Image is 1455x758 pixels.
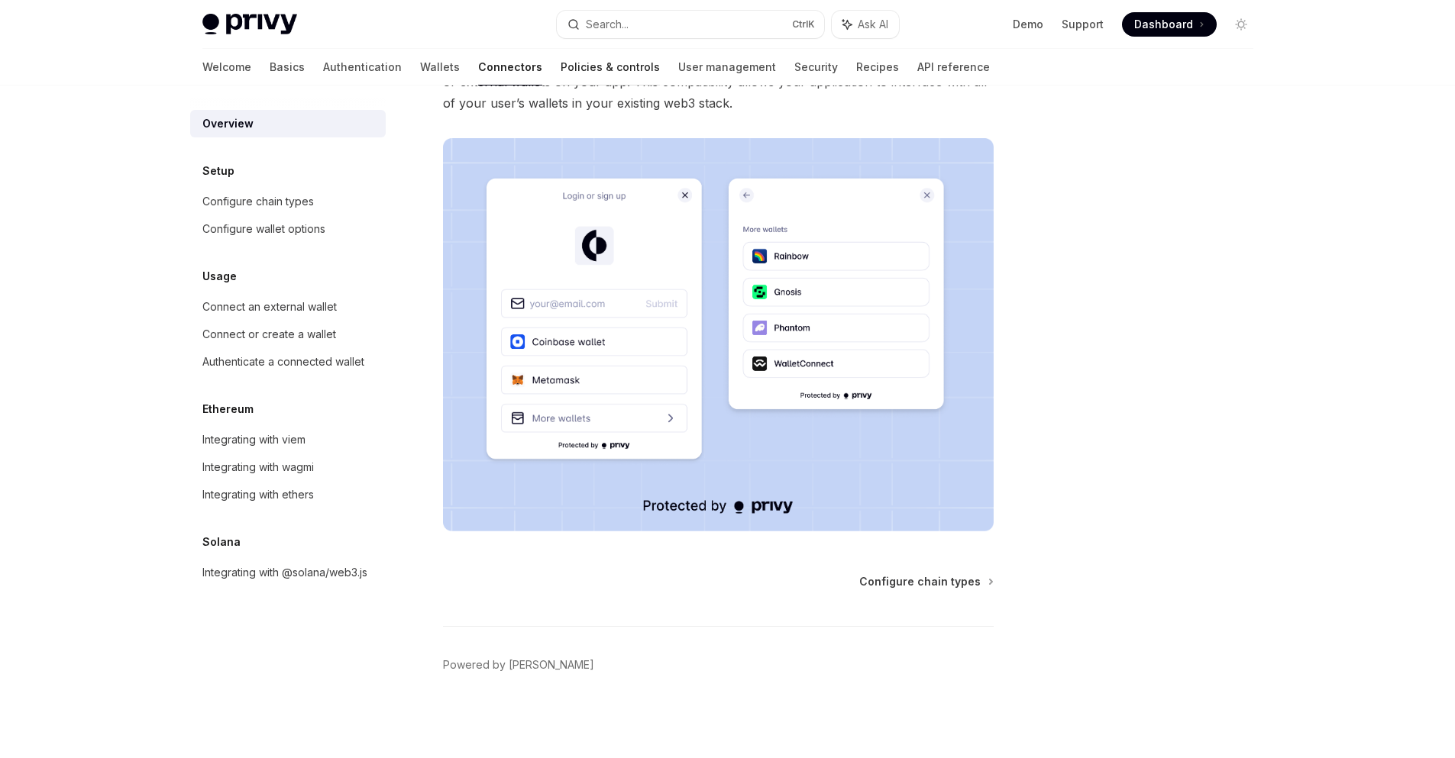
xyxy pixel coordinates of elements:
button: Search...CtrlK [557,11,824,38]
a: Integrating with wagmi [190,453,386,481]
span: Configure chain types [859,574,981,589]
span: Ctrl K [792,18,815,31]
div: Integrating with @solana/web3.js [202,563,367,582]
div: Configure chain types [202,192,314,211]
a: Dashboard [1122,12,1217,37]
span: Dashboard [1134,17,1193,32]
span: Ask AI [858,17,888,32]
div: Configure wallet options [202,220,325,238]
a: Recipes [856,49,899,85]
button: Toggle dark mode [1229,12,1253,37]
img: Connectors3 [443,138,994,531]
a: Policies & controls [561,49,660,85]
a: Wallets [420,49,460,85]
h5: Setup [202,162,234,180]
div: Integrating with ethers [202,485,314,504]
h5: Ethereum [202,400,254,418]
a: API reference [917,49,990,85]
button: Ask AI [832,11,899,38]
div: Connect or create a wallet [202,325,336,344]
a: Integrating with viem [190,426,386,453]
a: Configure wallet options [190,215,386,243]
div: Integrating with wagmi [202,458,314,476]
a: User management [678,49,776,85]
a: Connectors [478,49,542,85]
div: Overview [202,115,254,133]
a: Integrating with ethers [190,481,386,508]
img: light logo [202,14,297,35]
div: Integrating with viem [202,431,306,449]
a: Overview [190,110,386,137]
a: Powered by [PERSON_NAME] [443,657,594,673]
a: Configure chain types [190,188,386,215]
h5: Solana [202,533,241,551]
a: Configure chain types [859,574,992,589]
a: Support [1062,17,1104,32]
h5: Usage [202,267,237,285]
a: Welcome [202,49,251,85]
a: Connect or create a wallet [190,321,386,348]
a: Basics [270,49,305,85]
a: Integrating with @solana/web3.js [190,559,386,586]
a: Authentication [323,49,402,85]
a: Connect an external wallet [190,293,386,321]
a: Demo [1013,17,1043,32]
a: Security [794,49,838,85]
div: Authenticate a connected wallet [202,353,364,371]
a: Authenticate a connected wallet [190,348,386,376]
div: Connect an external wallet [202,298,337,316]
div: Search... [586,15,629,34]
